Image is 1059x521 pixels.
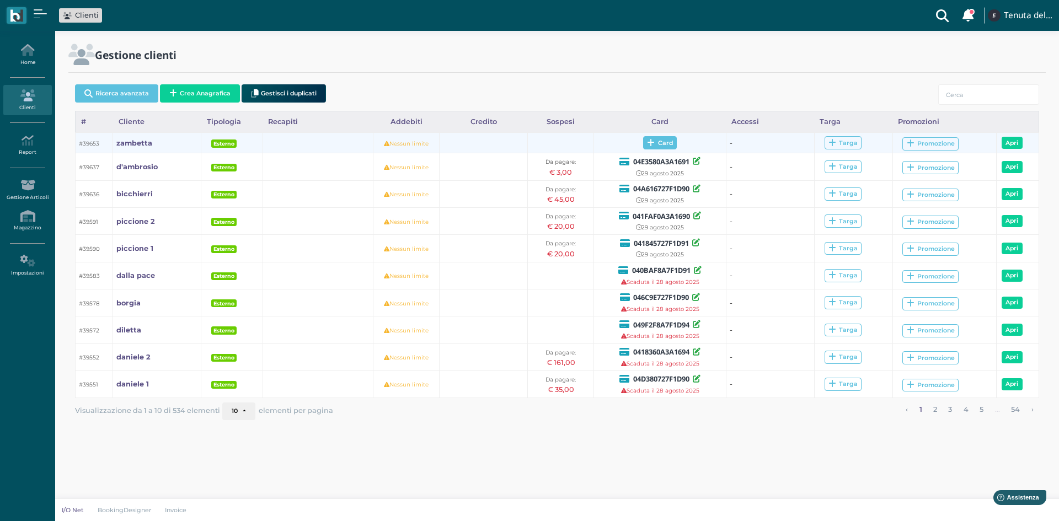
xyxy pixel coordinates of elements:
b: Esterno [213,246,234,252]
div: Promozioni [892,111,996,132]
img: logo [10,9,23,22]
small: #39591 [79,218,98,225]
div: Promozione [907,191,955,199]
div: Promozione [907,381,955,389]
a: alla pagina 4 [960,402,972,417]
b: d'ambrosio [116,163,158,171]
td: - [726,370,815,398]
a: alla pagina 54 [1008,402,1024,417]
div: Credito [440,111,528,132]
td: - [726,133,815,153]
b: Esterno [213,273,234,279]
b: 04A616727F1D90 [633,184,689,194]
a: Apri [1002,188,1023,200]
div: Targa [815,111,893,132]
b: diletta [116,326,141,334]
span: Visualizzazione da 1 a 10 di 534 elementi [75,403,220,418]
div: Cliente [113,111,201,132]
a: dalla pace [116,270,155,281]
div: Promozione [907,218,955,226]
small: Da pagare: [545,240,576,247]
b: 041FAF0A3A1690 [633,211,690,221]
a: Apri [1002,351,1023,363]
td: - [726,235,815,262]
small: Nessun limite [384,245,429,253]
a: piccione 2 [116,216,155,227]
a: Apri [1002,297,1023,309]
small: 29 agosto 2025 [636,251,684,258]
small: Nessun limite [384,272,429,280]
div: Promozione [907,164,955,172]
small: #39551 [79,381,98,388]
b: daniele 1 [116,380,149,388]
small: Da pagare: [545,376,576,383]
a: Apri [1002,137,1023,149]
div: Targa [828,298,858,307]
a: alla pagina 2 [930,402,941,417]
b: bicchierri [116,190,153,198]
h2: Gestione clienti [95,49,176,61]
div: Targa [828,380,858,388]
a: alla pagina 1 [916,402,926,417]
div: € 35,00 [531,384,591,395]
div: Targa [828,326,858,334]
small: #39572 [79,327,99,334]
a: Apri [1002,215,1023,227]
small: Scaduta il 28 agosto 2025 [621,332,699,340]
small: #39653 [79,140,99,147]
b: Esterno [213,300,234,307]
a: pagina precedente [902,402,912,417]
b: Esterno [213,219,234,225]
button: Crea Anagrafica [160,84,240,103]
small: Scaduta il 28 agosto 2025 [621,387,699,394]
div: € 45,00 [531,194,591,205]
a: pagina successiva [1028,402,1037,417]
td: - [726,153,815,180]
iframe: Help widget launcher [981,487,1050,512]
div: Targa [828,353,858,361]
div: € 20,00 [531,249,591,259]
b: 04D380727F1D90 [633,374,689,384]
div: Accessi [726,111,815,132]
a: zambetta [116,138,152,148]
small: Da pagare: [545,349,576,356]
small: Nessun limite [384,327,429,334]
b: 0418360A3A1694 [633,347,689,357]
a: alla pagina 5 [976,402,987,417]
b: Esterno [213,355,234,361]
small: Scaduta il 28 agosto 2025 [621,278,699,286]
a: Clienti [3,85,51,115]
small: #39590 [79,245,100,253]
div: Targa [828,271,858,280]
small: #39552 [79,354,99,361]
img: ... [988,9,1000,22]
b: dalla pace [116,271,155,280]
div: Card [594,111,726,132]
td: - [726,289,815,316]
span: Card [643,136,677,149]
a: Apri [1002,324,1023,336]
a: Home [3,40,51,70]
small: Nessun limite [384,300,429,307]
a: Gestione Articoli [3,175,51,205]
b: borgia [116,299,141,307]
b: 049F2F8A7F1D94 [633,320,689,330]
div: Promozione [907,354,955,362]
b: Esterno [213,327,234,334]
div: Promozione [907,272,955,281]
div: Targa [828,244,858,253]
b: 040BAF8A7F1D91 [632,265,691,275]
td: - [726,262,815,289]
a: d'ambrosio [116,162,158,172]
h4: Tenuta del Barco [1004,11,1052,20]
a: Apri [1002,270,1023,282]
div: Targa [828,139,858,147]
small: Da pagare: [545,186,576,193]
small: Da pagare: [545,213,576,220]
div: Targa [828,217,858,225]
div: Promozione [907,299,955,308]
div: Targa [828,190,858,198]
a: Apri [1002,378,1023,390]
b: Esterno [213,141,234,147]
small: Da pagare: [545,158,576,165]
